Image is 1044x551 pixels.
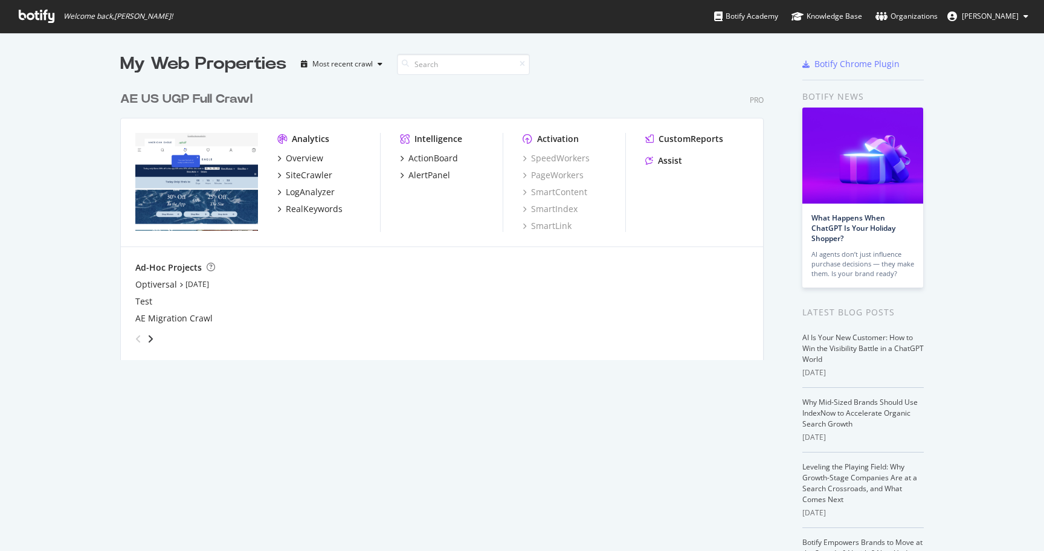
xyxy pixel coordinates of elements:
[802,432,924,443] div: [DATE]
[414,133,462,145] div: Intelligence
[296,54,387,74] button: Most recent crawl
[292,133,329,145] div: Analytics
[523,169,584,181] a: PageWorkers
[277,186,335,198] a: LogAnalyzer
[286,152,323,164] div: Overview
[802,462,917,504] a: Leveling the Playing Field: Why Growth-Stage Companies Are at a Search Crossroads, and What Comes...
[645,133,723,145] a: CustomReports
[523,152,590,164] a: SpeedWorkers
[875,10,938,22] div: Organizations
[802,306,924,319] div: Latest Blog Posts
[802,108,923,204] img: What Happens When ChatGPT Is Your Holiday Shopper?
[750,95,764,105] div: Pro
[286,169,332,181] div: SiteCrawler
[408,169,450,181] div: AlertPanel
[658,155,682,167] div: Assist
[146,333,155,345] div: angle-right
[962,11,1019,21] span: Melanie Vadney
[523,203,578,215] a: SmartIndex
[286,203,343,215] div: RealKeywords
[938,7,1038,26] button: [PERSON_NAME]
[802,507,924,518] div: [DATE]
[135,295,152,308] a: Test
[63,11,173,21] span: Welcome back, [PERSON_NAME] !
[286,186,335,198] div: LogAnalyzer
[135,133,258,231] img: www.ae.com
[120,52,286,76] div: My Web Properties
[645,155,682,167] a: Assist
[802,58,900,70] a: Botify Chrome Plugin
[659,133,723,145] div: CustomReports
[400,169,450,181] a: AlertPanel
[185,279,209,289] a: [DATE]
[791,10,862,22] div: Knowledge Base
[135,279,177,291] a: Optiversal
[135,262,202,274] div: Ad-Hoc Projects
[802,367,924,378] div: [DATE]
[135,312,213,324] a: AE Migration Crawl
[802,332,924,364] a: AI Is Your New Customer: How to Win the Visibility Battle in a ChatGPT World
[397,54,530,75] input: Search
[277,203,343,215] a: RealKeywords
[811,250,914,279] div: AI agents don’t just influence purchase decisions — they make them. Is your brand ready?
[408,152,458,164] div: ActionBoard
[312,60,373,68] div: Most recent crawl
[802,90,924,103] div: Botify news
[277,152,323,164] a: Overview
[130,329,146,349] div: angle-left
[523,220,572,232] a: SmartLink
[537,133,579,145] div: Activation
[523,186,587,198] a: SmartContent
[714,10,778,22] div: Botify Academy
[120,91,257,108] a: AE US UGP Full Crawl
[400,152,458,164] a: ActionBoard
[802,397,918,429] a: Why Mid-Sized Brands Should Use IndexNow to Accelerate Organic Search Growth
[811,213,895,243] a: What Happens When ChatGPT Is Your Holiday Shopper?
[814,58,900,70] div: Botify Chrome Plugin
[120,76,773,360] div: grid
[120,91,253,108] div: AE US UGP Full Crawl
[277,169,332,181] a: SiteCrawler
